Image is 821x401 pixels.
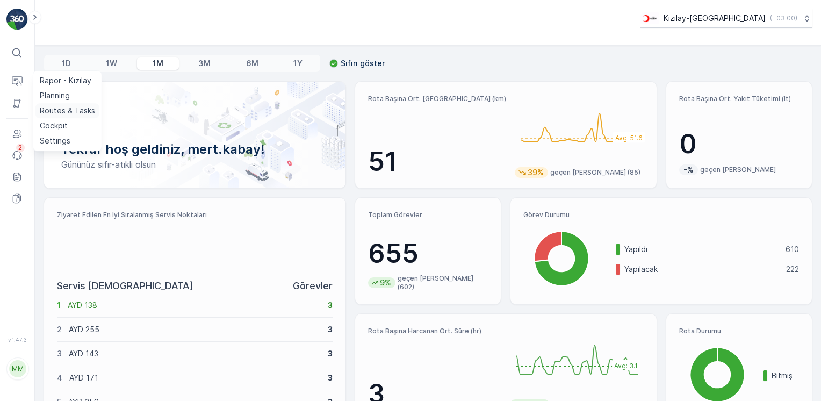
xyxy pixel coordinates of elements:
[69,373,321,383] p: AYD 171
[368,146,506,178] p: 51
[57,300,61,311] p: 1
[69,324,321,335] p: AYD 255
[293,278,333,293] p: Görevler
[682,164,695,175] p: -%
[62,58,71,69] p: 1D
[368,238,488,270] p: 655
[368,95,506,103] p: Rota Başına Ort. [GEOGRAPHIC_DATA] (km)
[69,348,321,359] p: AYD 143
[786,244,799,255] p: 610
[679,327,799,335] p: Rota Durumu
[679,128,799,160] p: 0
[6,336,28,343] span: v 1.47.3
[328,324,333,335] p: 3
[679,95,799,103] p: Rota Başına Ort. Yakıt Tüketimi (lt)
[153,58,163,69] p: 1M
[328,300,333,311] p: 3
[398,274,488,291] p: geçen [PERSON_NAME] (602)
[9,360,26,377] div: MM
[624,264,779,275] p: Yapılacak
[68,300,321,311] p: AYD 138
[57,348,62,359] p: 3
[700,166,776,174] p: geçen [PERSON_NAME]
[293,58,303,69] p: 1Y
[6,9,28,30] img: logo
[640,12,659,24] img: k%C4%B1z%C4%B1lay_D5CCths.png
[6,145,28,166] a: 2
[57,278,193,293] p: Servis [DEMOGRAPHIC_DATA]
[61,141,328,158] p: Tekrar hoş geldiniz, mert.kabay!
[624,244,779,255] p: Yapıldı
[57,373,62,383] p: 4
[6,345,28,392] button: MM
[786,264,799,275] p: 222
[527,167,545,178] p: 39%
[770,14,797,23] p: ( +03:00 )
[379,277,392,288] p: 9%
[57,211,333,219] p: Ziyaret Edilen En İyi Sıralanmış Servis Noktaları
[772,370,799,381] p: Bitmiş
[25,48,35,57] p: ⌘B
[33,345,95,367] p: mert.[PERSON_NAME]
[33,367,95,392] p: [EMAIL_ADDRESS][PERSON_NAME][DOMAIN_NAME]
[550,168,640,177] p: geçen [PERSON_NAME] (85)
[61,158,328,171] p: Gününüz sıfır-atıklı olsun
[106,58,117,69] p: 1W
[640,9,812,28] button: Kızılay-[GEOGRAPHIC_DATA](+03:00)
[57,324,62,335] p: 2
[341,58,385,69] p: Sıfırı göster
[18,144,23,152] p: 2
[246,58,258,69] p: 6M
[198,58,211,69] p: 3M
[328,373,333,383] p: 3
[664,13,766,24] p: Kızılay-[GEOGRAPHIC_DATA]
[368,327,501,335] p: Rota Başına Harcanan Ort. Süre (hr)
[368,211,488,219] p: Toplam Görevler
[328,348,333,359] p: 3
[523,211,799,219] p: Görev Durumu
